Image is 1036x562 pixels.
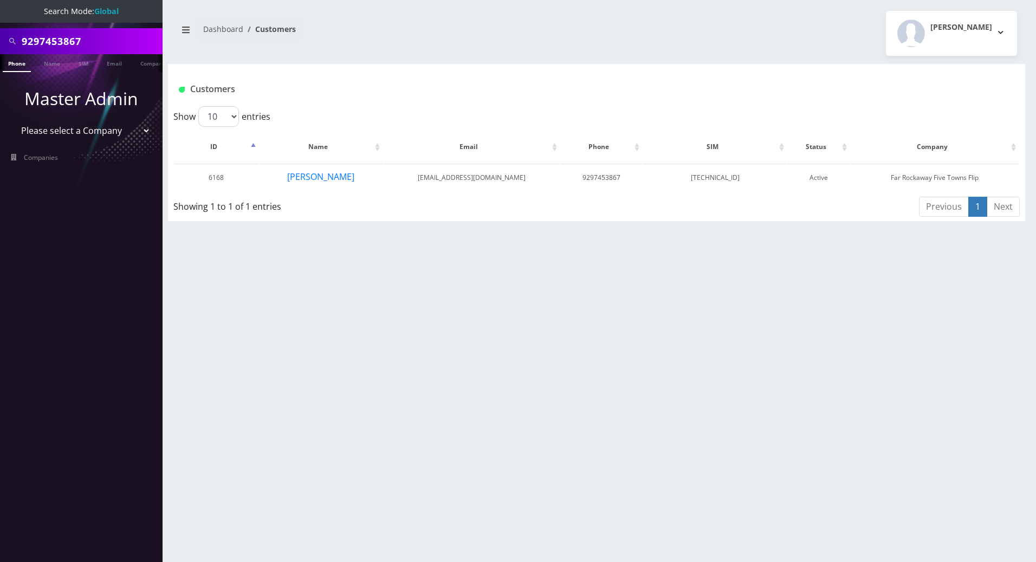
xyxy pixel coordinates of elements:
li: Customers [243,23,296,35]
nav: breadcrumb [176,18,588,49]
th: Company: activate to sort column ascending [851,131,1019,163]
strong: Global [94,6,119,16]
a: Phone [3,54,31,72]
select: Showentries [198,106,239,127]
button: [PERSON_NAME] [886,11,1017,56]
a: Next [987,197,1020,217]
td: [TECHNICAL_ID] [643,164,787,191]
a: 1 [968,197,987,217]
th: Phone: activate to sort column ascending [561,131,642,163]
td: Active [788,164,850,191]
a: Name [38,54,66,71]
th: Email: activate to sort column ascending [384,131,560,163]
h1: Customers [179,84,872,94]
th: ID: activate to sort column descending [174,131,258,163]
span: Companies [24,153,58,162]
input: Search All Companies [22,31,160,51]
td: Far Rockaway Five Towns Flip [851,164,1019,191]
a: Company [135,54,171,71]
a: Dashboard [203,24,243,34]
th: Name: activate to sort column ascending [260,131,383,163]
a: Email [101,54,127,71]
h2: [PERSON_NAME] [930,23,992,32]
td: 6168 [174,164,258,191]
div: Showing 1 to 1 of 1 entries [173,196,518,213]
span: Search Mode: [44,6,119,16]
td: [EMAIL_ADDRESS][DOMAIN_NAME] [384,164,560,191]
td: 9297453867 [561,164,642,191]
th: SIM: activate to sort column ascending [643,131,787,163]
label: Show entries [173,106,270,127]
a: Previous [919,197,969,217]
button: [PERSON_NAME] [287,170,355,184]
a: SIM [73,54,94,71]
th: Status: activate to sort column ascending [788,131,850,163]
